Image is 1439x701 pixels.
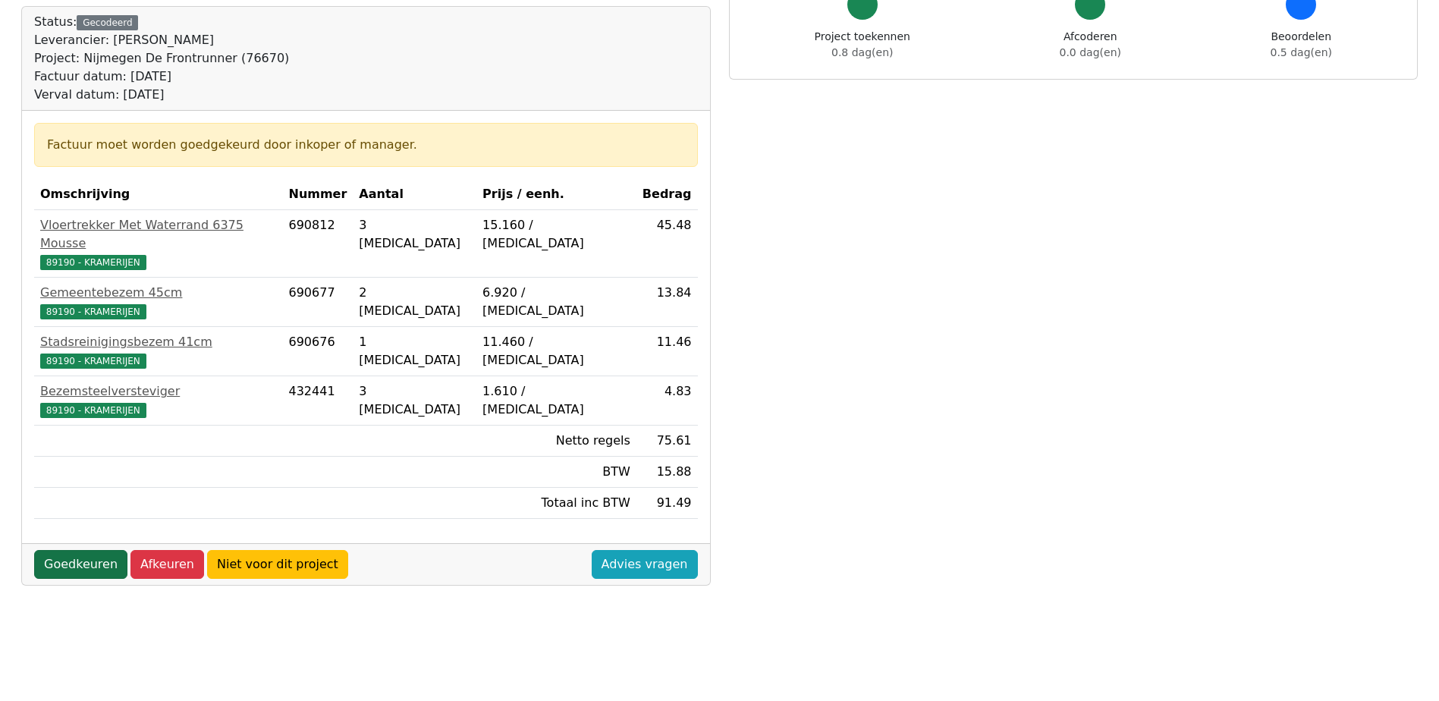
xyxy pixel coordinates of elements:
div: Vloertrekker Met Waterrand 6375 Mousse [40,216,276,253]
span: 0.5 dag(en) [1271,46,1332,58]
td: 45.48 [636,210,698,278]
div: Project toekennen [815,29,910,61]
div: Stadsreinigingsbezem 41cm [40,333,276,351]
div: Factuur moet worden goedgekeurd door inkoper of manager. [47,136,685,154]
span: 89190 - KRAMERIJEN [40,304,146,319]
a: Advies vragen [592,550,698,579]
span: 89190 - KRAMERIJEN [40,354,146,369]
th: Omschrijving [34,179,282,210]
div: 2 [MEDICAL_DATA] [359,284,470,320]
div: 3 [MEDICAL_DATA] [359,382,470,419]
span: 89190 - KRAMERIJEN [40,255,146,270]
div: 3 [MEDICAL_DATA] [359,216,470,253]
a: Niet voor dit project [207,550,348,579]
th: Nummer [282,179,353,210]
div: Gecodeerd [77,15,138,30]
td: 15.88 [636,457,698,488]
td: 690676 [282,327,353,376]
div: Bezemsteelversteviger [40,382,276,401]
span: 0.0 dag(en) [1060,46,1121,58]
td: 4.83 [636,376,698,426]
a: Vloertrekker Met Waterrand 6375 Mousse89190 - KRAMERIJEN [40,216,276,271]
span: 89190 - KRAMERIJEN [40,403,146,418]
div: 11.460 / [MEDICAL_DATA] [482,333,630,369]
td: 75.61 [636,426,698,457]
td: 11.46 [636,327,698,376]
a: Gemeentebezem 45cm89190 - KRAMERIJEN [40,284,276,320]
td: BTW [476,457,636,488]
td: 13.84 [636,278,698,327]
th: Aantal [353,179,476,210]
div: 1.610 / [MEDICAL_DATA] [482,382,630,419]
div: Afcoderen [1060,29,1121,61]
div: Verval datum: [DATE] [34,86,289,104]
td: Netto regels [476,426,636,457]
td: 91.49 [636,488,698,519]
a: Goedkeuren [34,550,127,579]
td: 432441 [282,376,353,426]
a: Afkeuren [130,550,204,579]
div: Status: [34,13,289,104]
div: 15.160 / [MEDICAL_DATA] [482,216,630,253]
th: Prijs / eenh. [476,179,636,210]
td: 690812 [282,210,353,278]
a: Stadsreinigingsbezem 41cm89190 - KRAMERIJEN [40,333,276,369]
th: Bedrag [636,179,698,210]
div: Beoordelen [1271,29,1332,61]
div: 6.920 / [MEDICAL_DATA] [482,284,630,320]
td: Totaal inc BTW [476,488,636,519]
div: Gemeentebezem 45cm [40,284,276,302]
a: Bezemsteelversteviger89190 - KRAMERIJEN [40,382,276,419]
div: 1 [MEDICAL_DATA] [359,333,470,369]
div: Factuur datum: [DATE] [34,68,289,86]
div: Leverancier: [PERSON_NAME] [34,31,289,49]
span: 0.8 dag(en) [831,46,893,58]
div: Project: Nijmegen De Frontrunner (76670) [34,49,289,68]
td: 690677 [282,278,353,327]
